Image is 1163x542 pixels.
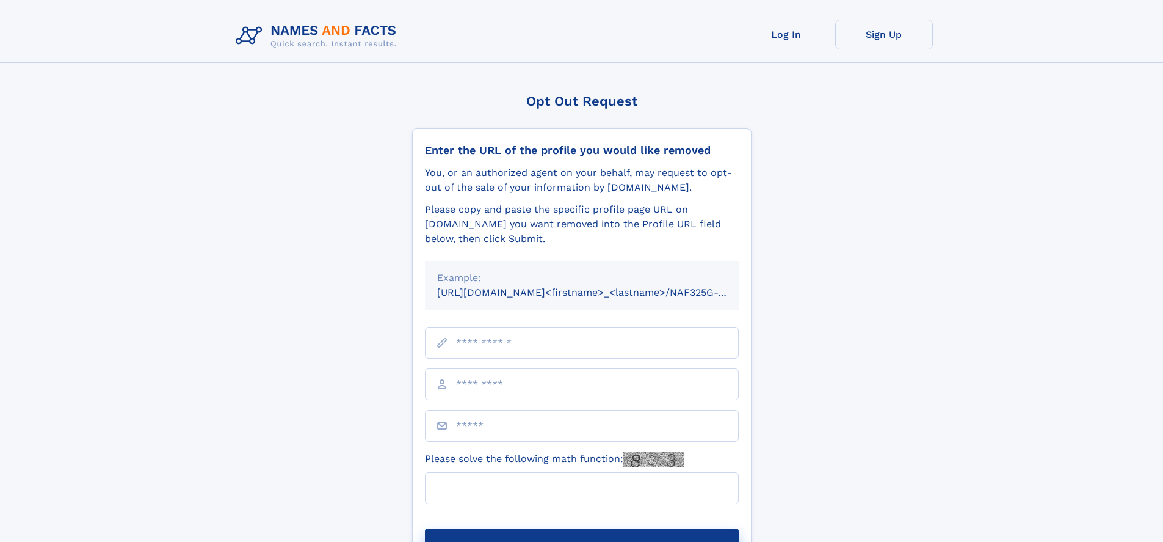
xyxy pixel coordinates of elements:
[425,452,684,467] label: Please solve the following math function:
[835,20,933,49] a: Sign Up
[231,20,407,53] img: Logo Names and Facts
[412,93,752,109] div: Opt Out Request
[737,20,835,49] a: Log In
[437,271,726,285] div: Example:
[425,166,739,195] div: You, or an authorized agent on your behalf, may request to opt-out of the sale of your informatio...
[425,202,739,246] div: Please copy and paste the specific profile page URL on [DOMAIN_NAME] you want removed into the Pr...
[425,144,739,157] div: Enter the URL of the profile you would like removed
[437,287,762,298] small: [URL][DOMAIN_NAME]<firstname>_<lastname>/NAF325G-xxxxxxxx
